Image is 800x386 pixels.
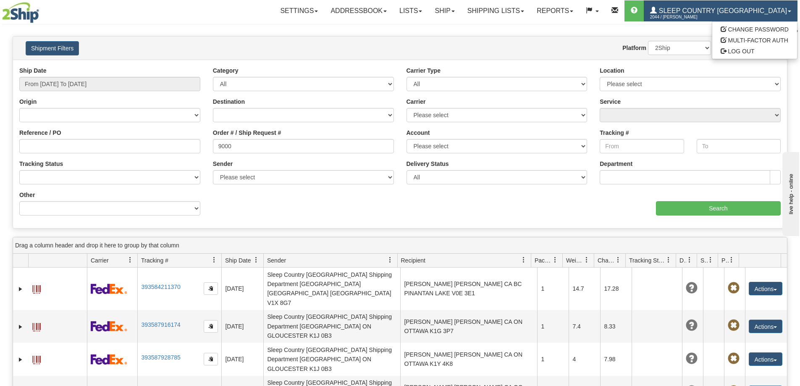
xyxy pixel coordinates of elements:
[401,256,425,265] span: Recipient
[393,0,428,21] a: Lists
[221,268,263,310] td: [DATE]
[682,253,697,267] a: Delivery Status filter column settings
[461,0,530,21] a: Shipping lists
[700,256,708,265] span: Shipment Issues
[517,253,531,267] a: Recipient filter column settings
[32,281,41,295] a: Label
[213,129,281,137] label: Order # / Ship Request #
[91,256,109,265] span: Carrier
[622,44,646,52] label: Platform
[600,97,621,106] label: Service
[600,139,684,153] input: From
[569,310,600,343] td: 7.4
[661,253,676,267] a: Tracking Status filter column settings
[32,352,41,365] a: Label
[721,256,729,265] span: Pickup Status
[679,256,687,265] span: Delivery Status
[225,256,251,265] span: Ship Date
[697,139,781,153] input: To
[91,284,127,294] img: 2 - FedEx Express®
[781,150,799,236] iframe: chat widget
[324,0,393,21] a: Addressbook
[749,352,782,366] button: Actions
[19,97,37,106] label: Origin
[123,253,137,267] a: Carrier filter column settings
[213,160,233,168] label: Sender
[686,282,698,294] span: Unknown
[204,353,218,365] button: Copy to clipboard
[91,354,127,365] img: 2 - FedEx Express®
[728,282,740,294] span: Pickup Not Assigned
[19,66,47,75] label: Ship Date
[686,320,698,331] span: Unknown
[712,24,797,35] a: CHANGE PASSWORD
[2,2,39,23] img: logo2044.jpg
[6,7,78,13] div: live help - online
[537,343,569,375] td: 1
[19,191,35,199] label: Other
[600,310,632,343] td: 8.33
[749,282,782,295] button: Actions
[141,284,180,290] a: 393584211370
[204,282,218,295] button: Copy to clipboard
[221,310,263,343] td: [DATE]
[400,310,537,343] td: [PERSON_NAME] [PERSON_NAME] CA ON OTTAWA K1G 3P7
[16,285,25,293] a: Expand
[267,256,286,265] span: Sender
[207,253,221,267] a: Tracking # filter column settings
[600,160,632,168] label: Department
[221,343,263,375] td: [DATE]
[548,253,562,267] a: Packages filter column settings
[2,29,798,36] div: Support: 1 - 855 - 55 - 2SHIP
[656,201,781,215] input: Search
[650,13,713,21] span: 2044 / [PERSON_NAME]
[16,323,25,331] a: Expand
[141,256,168,265] span: Tracking #
[13,237,787,254] div: grid grouping header
[263,268,400,310] td: Sleep Country [GEOGRAPHIC_DATA] Shipping Department [GEOGRAPHIC_DATA] [GEOGRAPHIC_DATA] [GEOGRAPH...
[407,97,426,106] label: Carrier
[16,355,25,364] a: Expand
[141,321,180,328] a: 393587916174
[263,343,400,375] td: Sleep Country [GEOGRAPHIC_DATA] Shipping Department [GEOGRAPHIC_DATA] ON GLOUCESTER K1J 0B3
[213,97,245,106] label: Destination
[19,160,63,168] label: Tracking Status
[749,320,782,333] button: Actions
[712,46,797,57] a: LOG OUT
[569,268,600,310] td: 14.7
[383,253,397,267] a: Sender filter column settings
[535,256,552,265] span: Packages
[629,256,666,265] span: Tracking Status
[569,343,600,375] td: 4
[407,160,449,168] label: Delivery Status
[26,41,79,55] button: Shipment Filters
[728,37,788,44] span: MULTI-FACTOR AUTH
[32,319,41,333] a: Label
[400,343,537,375] td: [PERSON_NAME] [PERSON_NAME] CA ON OTTAWA K1Y 4K8
[249,253,263,267] a: Ship Date filter column settings
[400,268,537,310] td: [PERSON_NAME] [PERSON_NAME] CA BC PINANTAN LAKE V0E 3E1
[580,253,594,267] a: Weight filter column settings
[728,353,740,365] span: Pickup Not Assigned
[566,256,584,265] span: Weight
[598,256,615,265] span: Charge
[728,320,740,331] span: Pickup Not Assigned
[407,129,430,137] label: Account
[537,310,569,343] td: 1
[703,253,718,267] a: Shipment Issues filter column settings
[407,66,441,75] label: Carrier Type
[91,321,127,331] img: 2 - FedEx Express®
[141,354,180,361] a: 393587928785
[724,253,739,267] a: Pickup Status filter column settings
[600,129,629,137] label: Tracking #
[600,268,632,310] td: 17.28
[600,66,624,75] label: Location
[274,0,324,21] a: Settings
[213,66,239,75] label: Category
[728,48,755,55] span: LOG OUT
[530,0,580,21] a: Reports
[263,310,400,343] td: Sleep Country [GEOGRAPHIC_DATA] Shipping Department [GEOGRAPHIC_DATA] ON GLOUCESTER K1J 0B3
[728,26,789,33] span: CHANGE PASSWORD
[712,35,797,46] a: MULTI-FACTOR AUTH
[644,0,797,21] a: Sleep Country [GEOGRAPHIC_DATA] 2044 / [PERSON_NAME]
